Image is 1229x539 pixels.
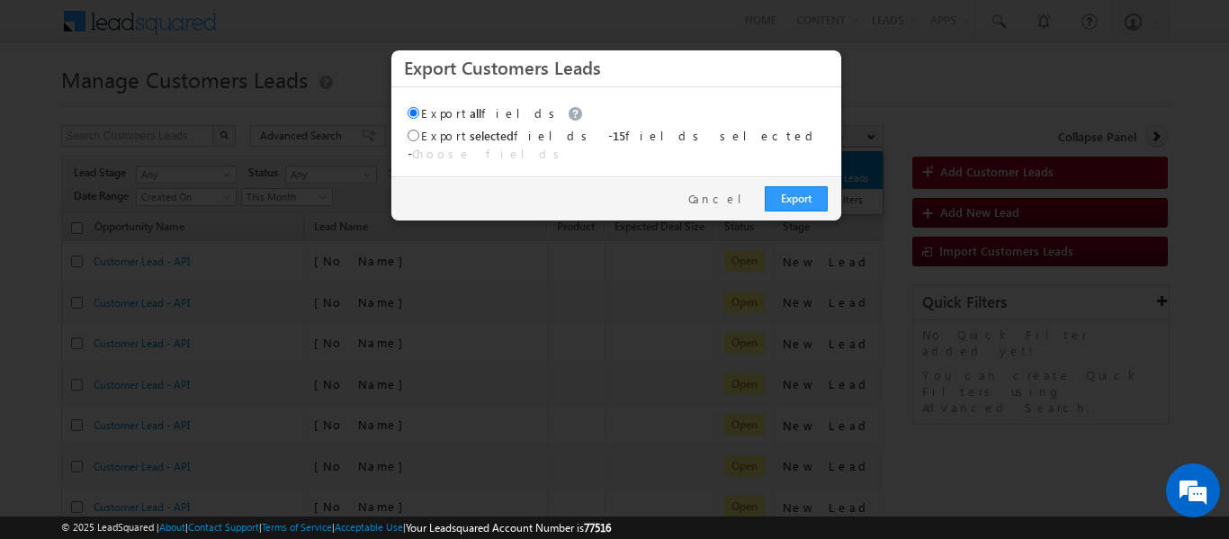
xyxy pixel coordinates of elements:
span: 77516 [584,521,611,535]
a: Acceptable Use [335,521,403,533]
a: Terms of Service [262,521,332,533]
a: Export [765,186,828,211]
h3: Export Customers Leads [404,51,829,83]
img: d_60004797649_company_0_60004797649 [31,94,76,118]
textarea: Type your message and hit 'Enter' [23,166,328,400]
div: Chat with us now [94,94,302,118]
span: - [408,146,566,161]
span: all [470,105,481,121]
span: © 2025 LeadSquared | | | | | [61,519,611,536]
input: Exportallfields [408,107,419,119]
span: selected [470,128,514,143]
div: Minimize live chat window [295,9,338,52]
span: 15 [613,128,625,143]
label: Export fields [408,105,588,121]
span: - fields selected [608,128,820,143]
label: Export fields [408,128,594,143]
a: Cancel [688,191,756,207]
a: About [159,521,185,533]
span: Your Leadsquared Account Number is [406,521,611,535]
a: Contact Support [188,521,259,533]
em: Start Chat [245,416,327,440]
a: Choose fields [412,146,566,161]
input: Exportselectedfields [408,130,419,141]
